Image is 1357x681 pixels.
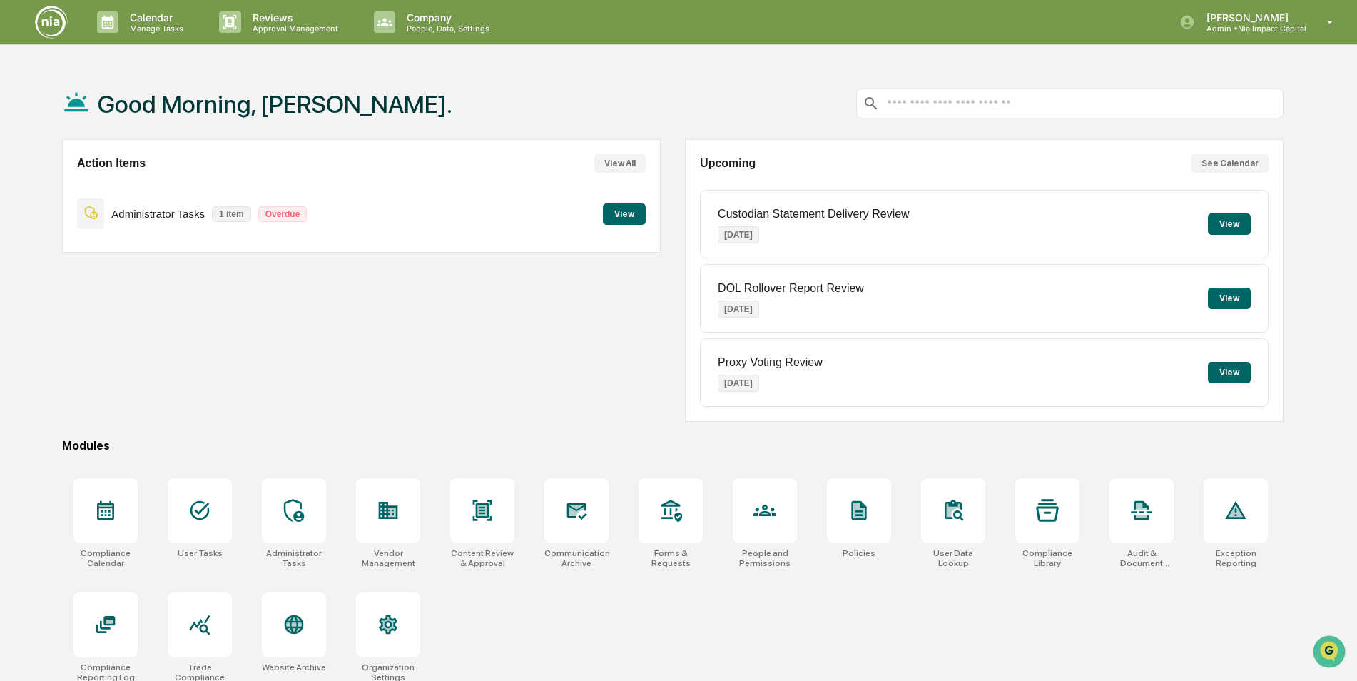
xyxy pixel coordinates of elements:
div: We're available if you need us! [49,123,181,135]
button: See Calendar [1191,154,1269,173]
p: 1 item [212,206,251,222]
h1: Good Morning, [PERSON_NAME]. [98,90,452,118]
span: Preclearance [29,180,92,194]
p: [PERSON_NAME] [1195,11,1306,24]
p: How can we help? [14,30,260,53]
p: People, Data, Settings [395,24,497,34]
div: People and Permissions [733,548,797,568]
div: Modules [62,439,1284,453]
div: Content Review & Approval [450,548,514,568]
button: Start new chat [243,113,260,131]
div: Communications Archive [544,548,609,568]
div: Audit & Document Logs [1109,548,1174,568]
div: User Tasks [178,548,223,558]
a: View [603,206,646,220]
div: User Data Lookup [921,548,985,568]
p: [DATE] [718,375,759,392]
p: [DATE] [718,226,759,243]
div: Exception Reporting [1204,548,1268,568]
div: Compliance Library [1015,548,1079,568]
button: View [1208,288,1251,309]
button: View [1208,213,1251,235]
p: Reviews [241,11,345,24]
div: Compliance Calendar [73,548,138,568]
p: Admin • Nia Impact Capital [1195,24,1306,34]
a: 🗄️Attestations [98,174,183,200]
p: Approval Management [241,24,345,34]
p: Overdue [258,206,308,222]
div: Website Archive [262,662,326,672]
div: Vendor Management [356,548,420,568]
button: View [1208,362,1251,383]
div: 🔎 [14,208,26,220]
span: Data Lookup [29,207,90,221]
button: View All [594,154,646,173]
button: View [603,203,646,225]
h2: Action Items [77,157,146,170]
p: Manage Tasks [118,24,190,34]
div: 🖐️ [14,181,26,193]
img: logo [34,5,68,39]
div: Forms & Requests [639,548,703,568]
p: [DATE] [718,301,759,318]
iframe: Open customer support [1311,634,1350,672]
h2: Upcoming [700,157,756,170]
p: Proxy Voting Review [718,356,823,369]
a: 🔎Data Lookup [9,201,96,227]
div: Policies [843,548,875,558]
p: Company [395,11,497,24]
div: Start new chat [49,109,234,123]
span: Attestations [118,180,177,194]
div: Administrator Tasks [262,548,326,568]
p: Calendar [118,11,190,24]
a: 🖐️Preclearance [9,174,98,200]
p: Administrator Tasks [111,208,205,220]
img: 1746055101610-c473b297-6a78-478c-a979-82029cc54cd1 [14,109,40,135]
div: 🗄️ [103,181,115,193]
p: Custodian Statement Delivery Review [718,208,910,221]
a: Powered byPylon [101,241,173,253]
span: Pylon [142,242,173,253]
p: DOL Rollover Report Review [718,282,864,295]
